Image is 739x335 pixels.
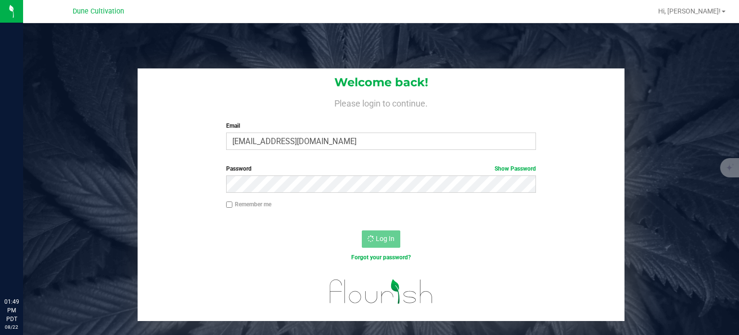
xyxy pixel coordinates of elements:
h1: Welcome back! [138,76,624,89]
label: Email [226,121,536,130]
img: flourish_logo.svg [320,272,442,311]
a: Show Password [495,165,536,172]
span: Log In [376,235,395,242]
input: Remember me [226,201,233,208]
label: Remember me [226,200,271,209]
h4: Please login to continue. [138,96,624,108]
a: Forgot your password? [351,254,411,261]
p: 08/22 [4,323,19,331]
span: Password [226,165,252,172]
span: Dune Cultivation [73,7,124,15]
p: 01:49 PM PDT [4,297,19,323]
span: Hi, [PERSON_NAME]! [658,7,721,15]
button: Log In [362,230,400,248]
